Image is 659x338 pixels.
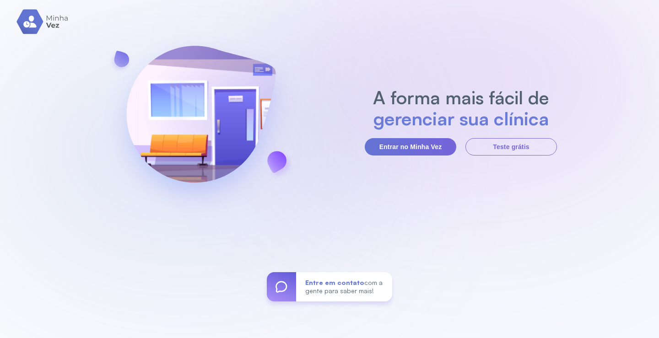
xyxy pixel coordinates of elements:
[296,272,392,301] div: com a gente para saber mais!
[102,21,300,220] img: banner-login.svg
[305,279,364,286] span: Entre em contato
[267,272,392,301] a: Entre em contatocom a gente para saber mais!
[365,138,456,156] button: Entrar no Minha Vez
[368,108,554,129] h2: gerenciar sua clínica
[368,87,554,108] h2: A forma mais fácil de
[465,138,557,156] button: Teste grátis
[16,9,69,34] img: logo.svg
